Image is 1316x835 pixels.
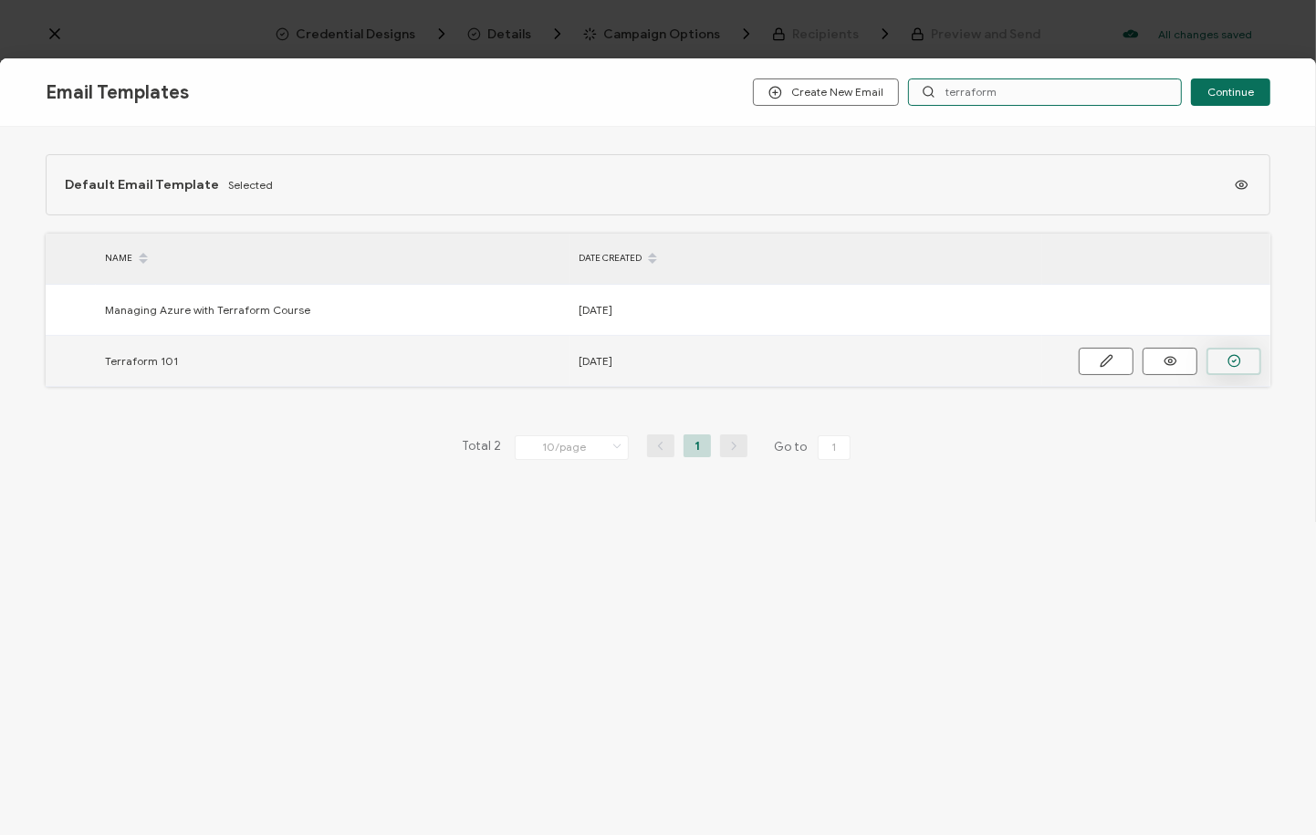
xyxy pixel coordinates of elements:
[774,434,854,460] span: Go to
[569,244,1042,275] div: DATE CREATED
[105,299,310,320] span: Managing Azure with Terraform Course
[46,81,189,104] span: Email Templates
[1225,747,1316,835] iframe: Chat Widget
[768,86,883,99] span: Create New Email
[569,299,1042,320] div: [DATE]
[1191,78,1270,106] button: Continue
[105,350,178,371] span: Terraform 101
[1207,87,1254,98] span: Continue
[684,434,711,457] li: 1
[96,244,569,275] div: NAME
[462,434,501,460] span: Total 2
[569,350,1042,371] div: [DATE]
[753,78,899,106] button: Create New Email
[515,435,629,460] input: Select
[65,177,219,193] span: Default Email Template
[228,178,273,192] span: Selected
[908,78,1182,106] input: Search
